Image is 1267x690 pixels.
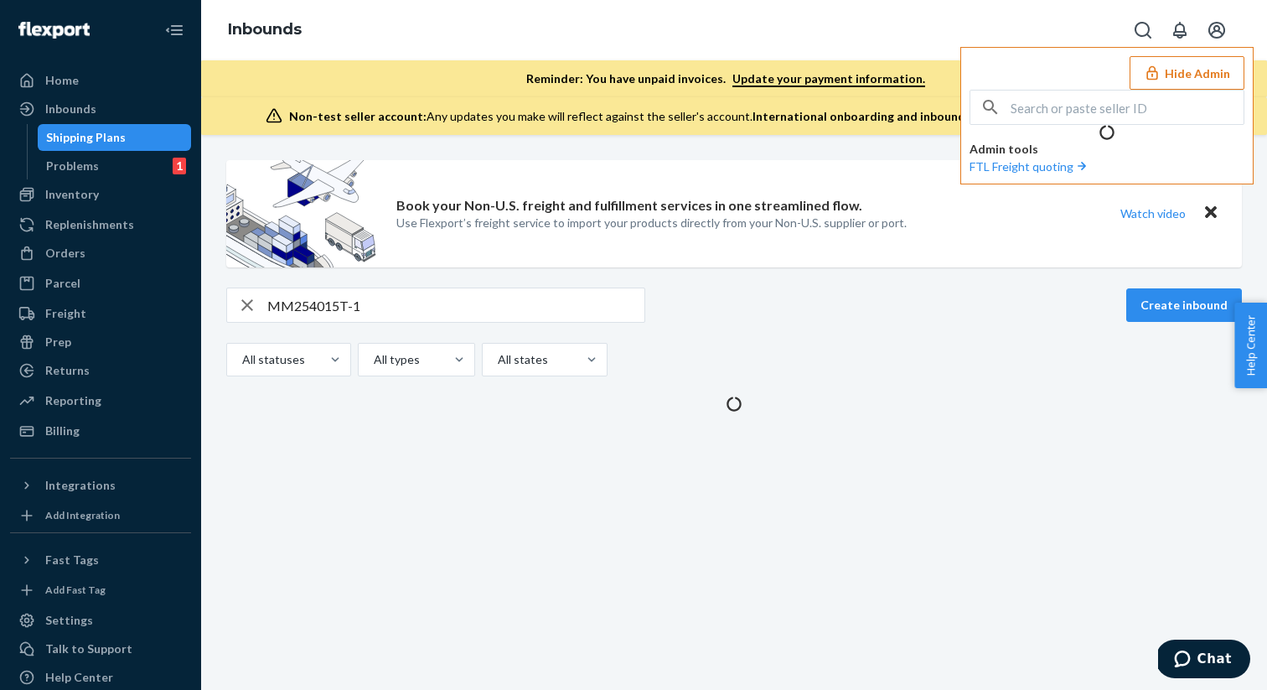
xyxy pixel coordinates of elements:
[10,506,191,526] a: Add Integration
[45,612,93,629] div: Settings
[38,124,192,151] a: Shipping Plans
[10,300,191,327] a: Freight
[38,153,192,179] a: Problems1
[396,196,862,215] p: Book your Non-U.S. freight and fulfillment services in one streamlined flow.
[45,508,120,522] div: Add Integration
[1200,13,1233,47] button: Open account menu
[45,477,116,494] div: Integrations
[45,641,132,657] div: Talk to Support
[215,6,315,54] ol: breadcrumbs
[10,418,191,444] a: Billing
[10,96,191,122] a: Inbounds
[45,552,99,568] div: Fast Tags
[372,351,374,368] input: All types
[240,351,242,368] input: All statuses
[158,13,191,47] button: Close Navigation
[45,101,96,117] div: Inbounds
[46,129,126,146] div: Shipping Plans
[45,275,80,292] div: Parcel
[396,215,907,231] p: Use Flexport’s freight service to import your products directly from your Non-U.S. supplier or port.
[10,387,191,414] a: Reporting
[289,108,1187,125] div: Any updates you make will reflect against the seller's account.
[45,423,80,439] div: Billing
[45,186,99,203] div: Inventory
[1011,91,1244,124] input: Search or paste seller ID
[10,636,191,662] button: Talk to Support
[1109,201,1197,226] button: Watch video
[1130,56,1244,90] button: Hide Admin
[45,216,134,233] div: Replenishments
[1163,13,1197,47] button: Open notifications
[10,211,191,238] a: Replenishments
[10,329,191,355] a: Prep
[46,158,99,174] div: Problems
[45,392,101,409] div: Reporting
[267,288,644,322] input: Search inbounds by name, destination, msku...
[228,20,302,39] a: Inbounds
[526,70,925,87] p: Reminder: You have unpaid invoices.
[45,583,106,597] div: Add Fast Tag
[496,351,498,368] input: All states
[970,159,1090,174] a: FTL Freight quoting
[45,305,86,322] div: Freight
[10,547,191,573] button: Fast Tags
[970,141,1244,158] p: Admin tools
[10,607,191,634] a: Settings
[1158,640,1250,682] iframe: Opens a widget where you can chat to one of our agents
[173,158,186,174] div: 1
[289,109,427,123] span: Non-test seller account:
[45,245,85,262] div: Orders
[10,472,191,499] button: Integrations
[1200,201,1222,226] button: Close
[45,362,90,379] div: Returns
[10,580,191,600] a: Add Fast Tag
[1126,288,1242,322] button: Create inbound
[1126,13,1160,47] button: Open Search Box
[10,240,191,267] a: Orders
[1234,303,1267,388] button: Help Center
[18,22,90,39] img: Flexport logo
[10,181,191,208] a: Inventory
[45,72,79,89] div: Home
[10,270,191,297] a: Parcel
[752,109,1187,123] span: International onboarding and inbounding may not work during impersonation.
[45,669,113,686] div: Help Center
[45,334,71,350] div: Prep
[10,67,191,94] a: Home
[732,71,925,87] a: Update your payment information.
[10,357,191,384] a: Returns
